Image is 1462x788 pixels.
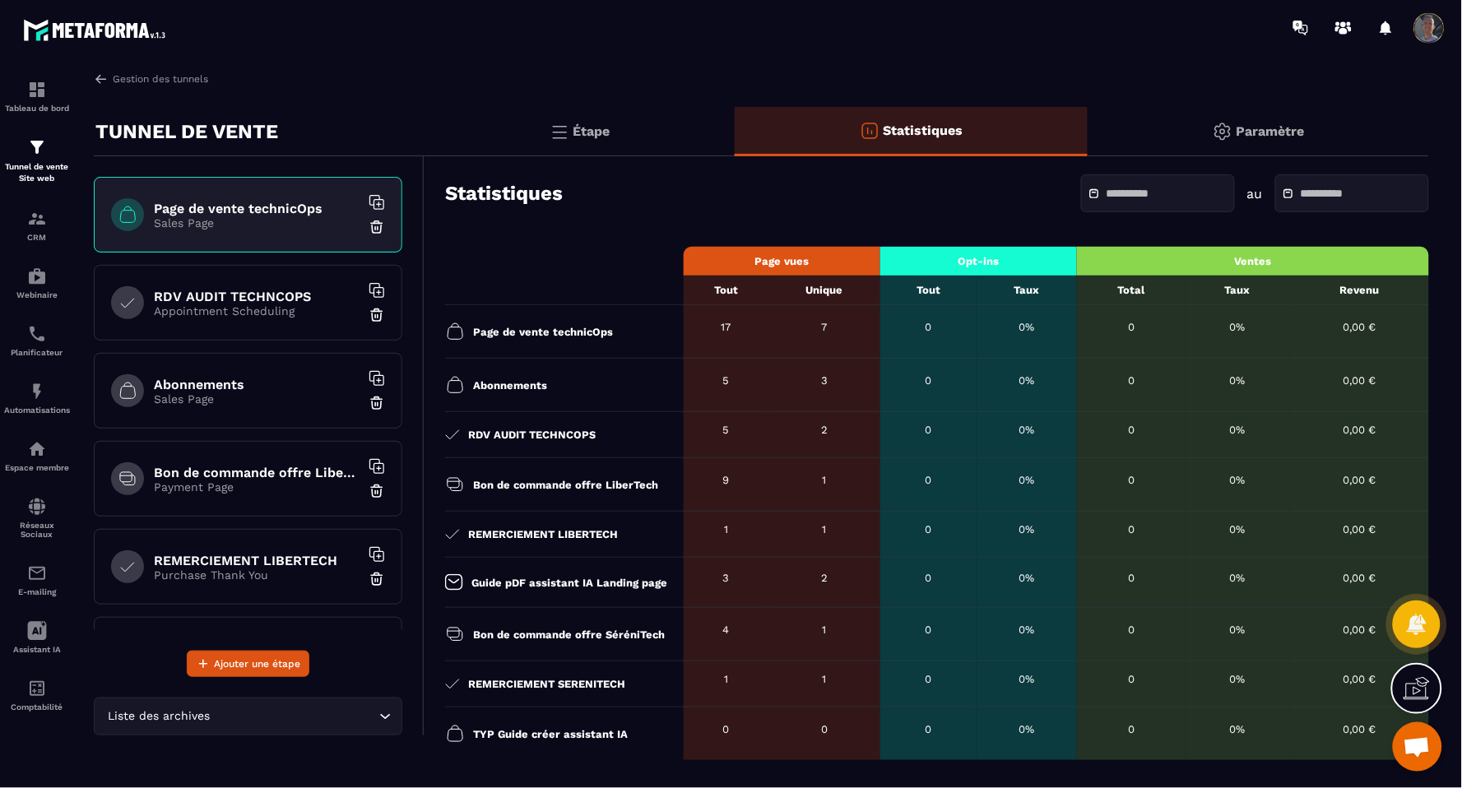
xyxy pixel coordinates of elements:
[1085,424,1177,436] div: 0
[985,673,1069,685] div: 0%
[95,115,278,148] p: TUNNEL DE VENTE
[154,480,360,494] p: Payment Page
[692,424,760,436] div: 5
[4,312,70,369] a: schedulerschedulerPlanificateur
[889,374,968,387] div: 0
[692,474,760,486] div: 9
[27,267,47,286] img: automations
[1077,247,1429,276] th: Ventes
[1298,424,1421,436] div: 0,00 €
[692,523,760,535] div: 1
[889,321,968,333] div: 0
[4,254,70,312] a: automationsautomationsWebinaire
[27,324,47,344] img: scheduler
[692,321,760,333] div: 17
[692,572,760,584] div: 3
[684,247,880,276] th: Page vues
[369,483,385,499] img: trash
[27,209,47,229] img: formation
[1298,474,1421,486] div: 0,00 €
[985,623,1069,636] div: 0%
[1298,572,1421,584] div: 0,00 €
[777,673,872,685] div: 1
[4,369,70,427] a: automationsautomationsAutomatisations
[1194,723,1282,735] div: 0%
[471,577,667,589] p: Guide pDF assistant IA Landing page
[369,571,385,587] img: trash
[1194,673,1282,685] div: 0%
[214,707,375,725] input: Search for option
[880,276,977,305] th: Tout
[573,123,610,139] p: Étape
[4,67,70,125] a: formationformationTableau de bord
[777,374,872,387] div: 3
[550,122,569,141] img: bars.0d591741.svg
[4,484,70,551] a: social-networksocial-networkRéseaux Sociaux
[1194,623,1282,636] div: 0%
[4,587,70,596] p: E-mailing
[692,723,760,735] div: 0
[1085,623,1177,636] div: 0
[27,497,47,517] img: social-network
[1186,276,1290,305] th: Taux
[889,523,968,535] div: 0
[1247,186,1263,202] p: au
[154,377,360,392] h6: Abonnements
[473,326,613,338] p: Page de vente technicOps
[369,307,385,323] img: trash
[4,645,70,654] p: Assistant IA
[1085,374,1177,387] div: 0
[27,439,47,459] img: automations
[977,276,1077,305] th: Taux
[1194,523,1282,535] div: 0%
[4,348,70,357] p: Planificateur
[985,424,1069,436] div: 0%
[777,723,872,735] div: 0
[4,104,70,113] p: Tableau de bord
[777,424,872,436] div: 2
[889,424,968,436] div: 0
[692,623,760,636] div: 4
[985,321,1069,333] div: 0%
[1085,723,1177,735] div: 0
[860,121,880,141] img: stats-o.f719a939.svg
[692,673,760,685] div: 1
[94,698,402,735] div: Search for option
[1298,673,1421,685] div: 0,00 €
[473,379,547,392] p: Abonnements
[1290,276,1429,305] th: Revenu
[4,427,70,484] a: automationsautomationsEspace membre
[1298,374,1421,387] div: 0,00 €
[1194,572,1282,584] div: 0%
[1085,523,1177,535] div: 0
[94,72,109,86] img: arrow
[1298,523,1421,535] div: 0,00 €
[154,553,360,568] h6: REMERCIEMENT LIBERTECH
[214,656,300,672] span: Ajouter une étape
[4,290,70,299] p: Webinaire
[985,374,1069,387] div: 0%
[4,463,70,472] p: Espace membre
[4,125,70,197] a: formationformationTunnel de vente Site web
[880,247,1077,276] th: Opt-ins
[1194,374,1282,387] div: 0%
[884,123,963,138] p: Statistiques
[1085,673,1177,685] div: 0
[4,521,70,539] p: Réseaux Sociaux
[473,479,658,491] p: Bon de commande offre LiberTech
[104,707,214,725] span: Liste des archives
[369,219,385,235] img: trash
[692,374,760,387] div: 5
[154,392,360,406] p: Sales Page
[1237,123,1305,139] p: Paramètre
[27,137,47,157] img: formation
[1085,321,1177,333] div: 0
[777,474,872,486] div: 1
[684,276,768,305] th: Tout
[889,623,968,636] div: 0
[369,395,385,411] img: trash
[154,216,360,229] p: Sales Page
[154,289,360,304] h6: RDV AUDIT TECHNCOPS
[1393,722,1442,772] div: Ouvrir le chat
[1085,572,1177,584] div: 0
